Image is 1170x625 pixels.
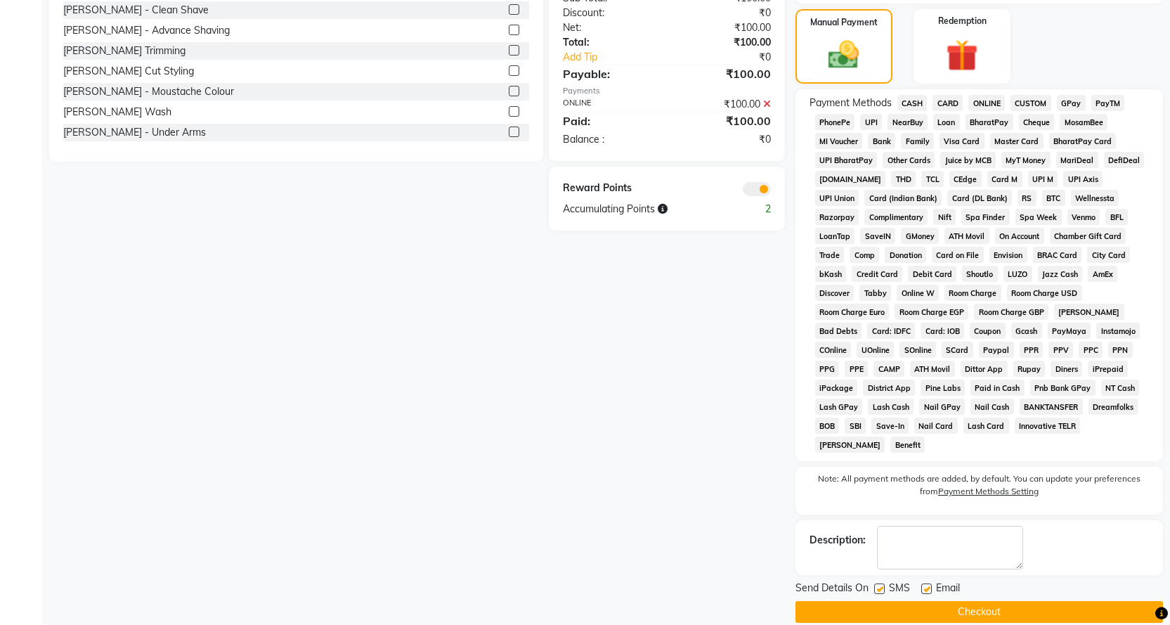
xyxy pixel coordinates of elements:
[810,472,1149,503] label: Note: All payment methods are added, by default. You can update your preferences from
[932,247,984,263] span: Card on File
[1019,114,1055,130] span: Cheque
[845,361,868,377] span: PPE
[815,380,858,396] span: iPackage
[938,485,1039,498] label: Payment Methods Setting
[942,342,973,358] span: SCard
[815,323,862,339] span: Bad Debts
[815,266,847,282] span: bKash
[1096,323,1140,339] span: Instamojo
[891,171,916,187] span: THD
[1049,133,1117,149] span: BharatPay Card
[1028,171,1058,187] span: UPI M
[895,304,968,320] span: Room Charge EGP
[815,342,852,358] span: COnline
[864,190,942,206] span: Card (Indian Bank)
[863,380,915,396] span: District App
[552,6,667,20] div: Discount:
[845,418,866,434] span: SBI
[1088,266,1117,282] span: AmEx
[883,152,935,168] span: Other Cards
[871,418,909,434] span: Save-In
[795,581,869,598] span: Send Details On
[815,133,863,149] span: MI Voucher
[1063,171,1103,187] span: UPI Axis
[63,125,206,140] div: [PERSON_NAME] - Under Arms
[815,285,854,301] span: Discover
[897,95,928,111] span: CASH
[815,190,859,206] span: UPI Union
[63,84,234,99] div: [PERSON_NAME] - Moustache Colour
[995,228,1044,244] span: On Account
[989,247,1027,263] span: Envision
[1015,418,1081,434] span: Innovative TELR
[1042,190,1065,206] span: BTC
[921,380,965,396] span: Pine Labs
[667,20,781,35] div: ₹100.00
[910,361,955,377] span: ATH Movil
[859,285,891,301] span: Tabby
[1048,323,1091,339] span: PayMaya
[815,304,890,320] span: Room Charge Euro
[949,171,982,187] span: CEdge
[795,601,1163,623] button: Checkout
[936,581,960,598] span: Email
[914,418,958,434] span: Nail Card
[979,342,1014,358] span: Paypal
[1018,190,1036,206] span: RS
[963,418,1009,434] span: Lash Card
[667,65,781,82] div: ₹100.00
[552,20,667,35] div: Net:
[1060,114,1107,130] span: MosamBee
[1079,342,1103,358] span: PPC
[815,114,855,130] span: PhonePe
[810,16,878,29] label: Manual Payment
[63,23,230,38] div: [PERSON_NAME] - Advance Shaving
[552,132,667,147] div: Balance :
[1001,152,1051,168] span: MyT Money
[63,105,171,120] div: [PERSON_NAME] Wash
[940,133,984,149] span: Visa Card
[1051,361,1082,377] span: Diners
[1056,152,1098,168] span: MariDeal
[1101,380,1140,396] span: NT Cash
[868,399,914,415] span: Lash Cash
[1030,380,1096,396] span: Pnb Bank GPay
[1087,247,1130,263] span: City Card
[921,323,964,339] span: Card: IOB
[1105,209,1128,225] span: BFL
[1104,152,1145,168] span: DefiDeal
[868,133,895,149] span: Bank
[901,133,934,149] span: Family
[815,209,859,225] span: Razorpay
[1057,95,1086,111] span: GPay
[889,581,910,598] span: SMS
[968,95,1005,111] span: ONLINE
[815,171,886,187] span: [DOMAIN_NAME]
[860,228,895,244] span: SaveIN
[944,228,989,244] span: ATH Movil
[974,304,1048,320] span: Room Charge GBP
[888,114,928,130] span: NearBuy
[1048,342,1073,358] span: PPV
[815,361,840,377] span: PPG
[970,323,1006,339] span: Coupon
[724,202,781,217] div: 2
[667,132,781,147] div: ₹0
[552,181,667,196] div: Reward Points
[936,36,988,75] img: _gift.svg
[686,50,781,65] div: ₹0
[864,209,928,225] span: Complimentary
[1003,266,1032,282] span: LUZO
[815,152,878,168] span: UPI BharatPay
[1088,399,1138,415] span: Dreamfolks
[961,361,1008,377] span: Dittor App
[552,35,667,50] div: Total:
[940,152,996,168] span: Juice by MCB
[63,64,194,79] div: [PERSON_NAME] Cut Styling
[852,266,902,282] span: Credit Card
[899,342,936,358] span: SOnline
[933,209,956,225] span: Nift
[1015,209,1062,225] span: Spa Week
[1067,209,1100,225] span: Venmo
[1050,228,1126,244] span: Chamber Gift Card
